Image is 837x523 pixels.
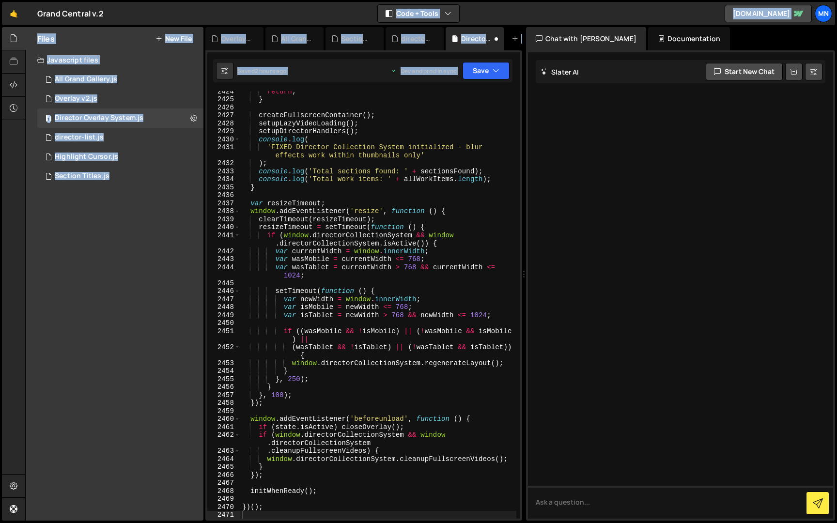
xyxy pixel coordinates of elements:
div: 2470 [207,503,240,511]
div: 2441 [207,231,240,247]
div: 2450 [207,319,240,327]
div: 2467 [207,479,240,487]
div: 2451 [207,327,240,343]
div: Overlay v2.js [221,34,252,44]
div: director-list.js [401,34,432,44]
div: 2466 [207,471,240,479]
div: New File [511,34,552,44]
div: 2452 [207,343,240,359]
button: Code + Tools [378,5,459,22]
a: [DOMAIN_NAME] [725,5,812,22]
div: 2443 [207,255,240,263]
div: 2431 [207,143,240,159]
div: Dev and prod in sync [391,67,457,75]
div: 15298/43578.js [37,70,203,89]
div: 2471 [207,511,240,519]
div: All Grand Gallery.js [55,75,117,84]
a: 🤙 [2,2,26,25]
div: Overlay v2.js [55,94,97,103]
div: 15298/43117.js [37,147,203,167]
div: Chat with [PERSON_NAME] [526,27,646,50]
div: 2463 [207,447,240,455]
div: 2455 [207,375,240,384]
span: 1 [46,115,51,123]
div: Documentation [648,27,730,50]
div: 2433 [207,168,240,176]
div: 2447 [207,295,240,304]
div: 2453 [207,359,240,368]
div: 2440 [207,223,240,231]
div: 2439 [207,215,240,224]
div: Saved [237,67,287,75]
div: 2425 [207,95,240,104]
div: 2449 [207,311,240,320]
div: 2459 [207,407,240,415]
div: Section Titles.js [55,172,109,181]
div: 2434 [207,175,240,184]
div: director-list.js [55,133,104,142]
div: 2460 [207,415,240,423]
div: 2457 [207,391,240,400]
div: 15298/40379.js [37,128,203,147]
div: 2435 [207,184,240,192]
div: 2428 [207,120,240,128]
h2: Files [37,33,55,44]
div: 2 hours ago [255,67,287,75]
div: 2465 [207,463,240,471]
div: 2446 [207,287,240,295]
div: 2448 [207,303,240,311]
div: 15298/40223.js [37,167,203,186]
div: 2469 [207,495,240,503]
h2: Slater AI [541,67,579,77]
div: 2432 [207,159,240,168]
div: 2444 [207,263,240,279]
div: 15298/42891.js [37,108,203,128]
div: 2468 [207,487,240,495]
button: Save [463,62,510,79]
button: Start new chat [706,63,783,80]
div: Grand Central v.2 [37,8,104,19]
a: MN [815,5,832,22]
div: 2429 [207,127,240,136]
div: All Grand Gallery.js [281,34,312,44]
div: 2430 [207,136,240,144]
div: 2458 [207,399,240,407]
div: 2461 [207,423,240,431]
div: 2436 [207,191,240,200]
div: 2464 [207,455,240,463]
div: 2427 [207,111,240,120]
div: Director Overlay System.js [461,34,492,44]
div: 2438 [207,207,240,215]
div: 2454 [207,367,240,375]
div: Javascript files [26,50,203,70]
div: 2424 [207,88,240,96]
div: Highlight Cursor.js [55,153,118,161]
div: 2442 [207,247,240,256]
div: 2445 [207,279,240,288]
button: New File [155,35,192,43]
div: 2456 [207,383,240,391]
div: Director Overlay System.js [55,114,143,123]
div: Section Titles.js [341,34,372,44]
div: 2426 [207,104,240,112]
div: 2462 [207,431,240,447]
div: 2437 [207,200,240,208]
div: 15298/45944.js [37,89,203,108]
